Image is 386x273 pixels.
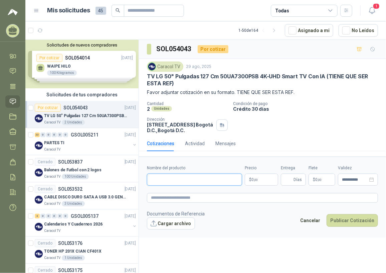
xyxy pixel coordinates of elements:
p: $0,00 [245,174,278,186]
a: Por cotizarSOL054043[DATE] Company LogoTV LG 50" Pulgadas 127 Cm 50UA7300PSB 4K-UHD Smart TV Con ... [25,101,139,128]
div: 0 [52,214,57,218]
div: Mensajes [215,140,236,147]
p: Cantidad [147,101,228,106]
div: 2 Unidades [62,120,85,125]
img: Company Logo [35,169,43,177]
p: SOL054043 [63,105,88,110]
div: 0 [40,132,45,137]
button: Asignado a mi [285,24,333,37]
button: No Leídos [339,24,378,37]
span: 1 [373,3,380,9]
img: Company Logo [35,114,43,122]
img: Company Logo [35,196,43,204]
p: Balones de Futbol con 2 logos [44,167,102,173]
div: 0 [46,132,51,137]
h3: SOL054043 [157,44,192,54]
div: Por cotizar [198,45,228,53]
p: SOL053837 [58,160,82,164]
div: Unidades [151,106,172,111]
button: Cargar archivo [147,217,195,230]
p: GSOL005137 [71,214,99,218]
p: Caracol TV [44,174,60,179]
a: CerradoSOL053837[DATE] Company LogoBalones de Futbol con 2 logosCaracol TV100 Unidades [25,155,139,182]
div: 0 [40,214,45,218]
p: Documentos de Referencia [147,210,205,217]
div: Todas [275,7,289,14]
a: 23 0 0 0 0 0 GSOL005211[DATE] Company LogoPARTES TICaracol TV [35,131,137,152]
img: Company Logo [35,250,43,258]
p: [DATE] [125,186,136,192]
p: 29 ago, 2025 [186,64,211,70]
img: Company Logo [35,223,43,231]
p: Caracol TV [44,201,60,206]
div: Solicitudes de tus compradores [25,88,139,101]
p: [STREET_ADDRESS] Bogotá D.C. , Bogotá D.C. [147,122,214,133]
p: TV LG 50" Pulgadas 127 Cm 50UA7300PSB 4K-UHD Smart TV Con IA (TIENE QUE SER ESTA REF) [147,73,378,87]
label: Validez [338,165,378,171]
span: 45 [95,7,106,15]
button: Solicitudes de nuevos compradores [28,42,136,48]
p: Caracol TV [44,255,60,261]
span: ,00 [318,178,322,182]
a: CerradoSOL053176[DATE] Company LogoTONER HP 201X CIAN CF401XCaracol TV1 Unidades [25,237,139,264]
img: Company Logo [35,142,43,150]
p: [DATE] [125,159,136,165]
label: Flete [309,165,335,171]
p: [DATE] [125,132,136,138]
div: 1 Unidades [62,255,85,261]
div: 1 - 50 de 164 [238,25,279,36]
label: Entrega [281,165,306,171]
div: Por cotizar [35,104,61,112]
a: CerradoSOL053532[DATE] Company LogoCABLE DISCO DURO SATA A USB 3.0 GENERICOCaracol TV3 Unidades [25,182,139,209]
div: Cotizaciones [147,140,174,147]
p: Calendarios Y Cuadernos 2026 [44,221,103,227]
span: $ [313,178,315,182]
p: Caracol TV [44,228,60,234]
div: Caracol TV [147,62,183,72]
p: 2 [147,106,150,112]
p: [DATE] [125,105,136,111]
span: Días [294,174,302,185]
div: 23 [35,132,40,137]
div: 0 [63,214,68,218]
div: Cerrado [35,158,55,166]
p: TONER HP 201X CIAN CF401X [44,248,102,255]
div: 0 [57,132,62,137]
p: Favor adjuntar cotización en su formato. TIENE QUE SER ESTA REF. [147,89,378,96]
button: Cancelar [297,214,324,227]
img: Company Logo [148,63,156,70]
p: $ 0,00 [309,174,335,186]
span: 0 [251,178,258,182]
button: Publicar Cotización [327,214,378,227]
p: Caracol TV [44,120,60,125]
p: SOL053175 [58,268,82,273]
span: 0 [315,178,322,182]
div: Cerrado [35,239,55,247]
div: Actividad [185,140,205,147]
span: search [116,8,120,13]
p: PARTES TI [44,140,64,146]
p: Crédito 30 días [233,106,383,112]
p: CABLE DISCO DURO SATA A USB 3.0 GENERICO [44,194,127,200]
p: [DATE] [125,213,136,219]
div: 3 [35,214,40,218]
div: Cerrado [35,185,55,193]
p: SOL053176 [58,241,82,246]
img: Logo peakr [8,8,18,16]
p: TV LG 50" Pulgadas 127 Cm 50UA7300PSB 4K-UHD Smart TV Con IA (TIENE QUE SER ESTA REF) [44,113,127,119]
div: 0 [63,132,68,137]
p: Caracol TV [44,147,60,152]
label: Precio [245,165,278,171]
div: 3 Unidades [62,201,85,206]
div: 0 [52,132,57,137]
label: Nombre del producto [147,165,242,171]
a: 3 0 0 0 0 0 GSOL005137[DATE] Company LogoCalendarios Y Cuadernos 2026Caracol TV [35,212,137,234]
p: [DATE] [125,240,136,247]
p: Condición de pago [233,101,383,106]
h1: Mis solicitudes [47,6,90,15]
span: ,00 [254,178,258,182]
p: SOL053532 [58,187,82,191]
div: Solicitudes de nuevos compradoresPor cotizarSOL054014[DATE] WAIPE HILO100 KilogramosPor cotizarSO... [25,40,139,88]
div: 0 [46,214,51,218]
p: Dirección [147,117,214,122]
